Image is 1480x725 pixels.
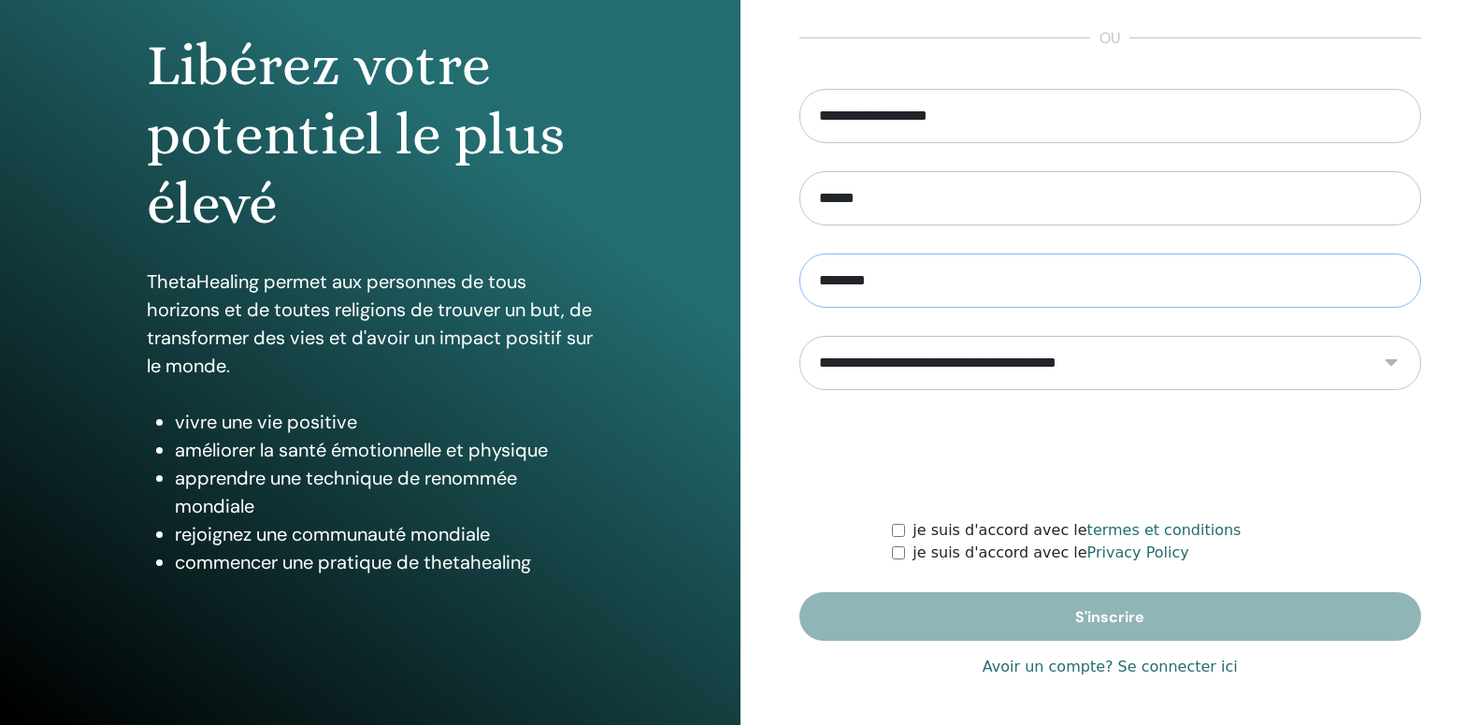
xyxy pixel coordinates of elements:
[1087,521,1242,539] a: termes et conditions
[1087,544,1189,561] a: Privacy Policy
[147,31,594,239] h1: Libérez votre potentiel le plus élevé
[912,542,1188,564] label: je suis d'accord avec le
[983,656,1238,678] a: Avoir un compte? Se connecter ici
[912,519,1241,542] label: je suis d'accord avec le
[175,408,594,436] li: vivre une vie positive
[175,436,594,464] li: améliorer la santé émotionnelle et physique
[175,520,594,548] li: rejoignez une communauté mondiale
[1090,27,1129,50] span: ou
[175,464,594,520] li: apprendre une technique de renommée mondiale
[175,548,594,576] li: commencer une pratique de thetahealing
[968,418,1252,491] iframe: reCAPTCHA
[147,268,594,380] p: ThetaHealing permet aux personnes de tous horizons et de toutes religions de trouver un but, de t...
